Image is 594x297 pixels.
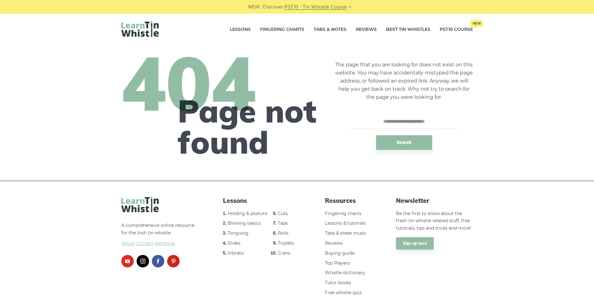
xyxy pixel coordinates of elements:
p: A comprehensive online resource for the Irish tin whistle. [121,222,198,247]
a: Tutor books [325,280,351,285]
a: Reviews [356,22,377,37]
a: youtube [121,255,134,267]
a: Reviews [325,240,343,246]
span: Lessons [223,196,300,205]
p: The page that you are looking for does not exist on this website. You may have accidentally misty... [335,61,473,101]
a: pinterest [167,255,180,267]
span: New [470,20,483,27]
a: Top Players [325,260,350,266]
a: Holding & posture [228,211,267,216]
a: Free whistle quiz [325,290,362,295]
span: · [121,240,198,247]
a: Whistle dictionary [325,270,365,275]
a: Blowing basics [228,220,261,226]
a: Crans [278,250,290,256]
a: Tonguing [228,230,249,236]
a: Lessons [230,22,251,37]
a: Fingering charts [325,211,361,216]
span: Resources [325,196,371,205]
a: Slides [228,240,240,246]
a: instagram [137,255,149,267]
p: Be the first to know about the fresh tin whistle related stuff, free tutorials, tips and tricks a... [396,210,473,232]
a: Buying guide [325,250,355,256]
span: 404 [121,45,320,120]
img: LearnTinWhistle.com [121,196,159,212]
a: Best Tin Whistles [386,22,430,37]
span: Contact [136,241,153,246]
h1: Page not found [178,95,327,157]
a: Fingering Charts [260,22,304,37]
a: Tabs & sheet music [325,230,367,236]
a: Rolls [278,230,288,236]
a: PST10 CourseNew [440,22,473,37]
a: Cuts [278,211,288,216]
span: Advertise [155,241,175,246]
a: Tabs & Notes [314,22,346,37]
a: Lessons & tutorials [325,220,366,226]
span: Newsletter [396,196,473,205]
a: About [121,241,135,246]
a: Contact·Advertise [136,241,175,246]
a: Vibrato [228,250,244,256]
a: Taps [278,220,288,226]
a: Sign up here [396,237,434,250]
img: LearnTinWhistle.com [121,21,159,37]
a: facebook [152,255,164,267]
a: Triplets [278,240,294,246]
button: Search [376,135,432,150]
